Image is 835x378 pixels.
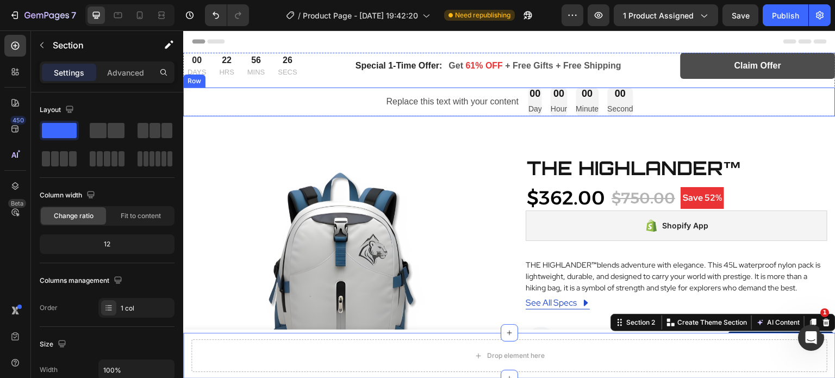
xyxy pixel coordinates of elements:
div: Claim Offer [551,29,598,42]
p: UNSTOPPABLE [378,299,468,309]
div: Beta [8,199,26,208]
p: Minute [393,72,416,85]
div: 00 [367,57,384,70]
div: Column width [40,188,97,203]
button: AI Content [571,286,619,299]
div: 00 [4,23,23,36]
button: 7 [4,4,81,26]
p: Hour [367,72,384,85]
p: Advanced [107,67,144,78]
div: 00 [393,57,416,70]
span: Product Page - [DATE] 19:42:20 [303,10,418,21]
div: Rich Text Editor. Editing area: main [202,63,337,80]
iframe: Design area [183,30,835,378]
span: Fit to content [121,211,161,221]
div: $750.00 [427,155,493,180]
div: Publish [772,10,799,21]
button: Secure Yours Now [545,301,650,346]
iframe: Intercom live chat [798,325,824,351]
p: MINS [64,36,82,47]
div: 56 [64,23,82,36]
div: $362.00 [342,155,423,180]
span: / [298,10,301,21]
div: 26 [95,23,114,36]
button: Save [722,4,758,26]
div: 12 [42,237,172,252]
p: Settings [54,67,84,78]
p: THE HIGHLANDER blends adventure with elegance. This 45L waterproof nylon pack is lightweight, dur... [342,230,637,262]
p: Day [345,72,359,85]
p: SECS [95,36,114,47]
span: 1 product assigned [623,10,694,21]
p: HRS [36,36,51,47]
div: Order [40,303,58,313]
div: Size [40,337,68,352]
div: Width [40,365,58,375]
div: Shopify App [479,189,526,202]
button: Publish [763,4,808,26]
p: Replace this text with your content [203,64,336,79]
span: Save [732,11,750,20]
div: Layout [40,103,76,117]
span: Change ratio [54,211,94,221]
span: 1 [820,308,829,317]
div: Undo/Redo [205,4,249,26]
div: 1 col [121,303,172,313]
div: Row [2,46,20,55]
div: See All Specs [342,266,394,279]
div: Section 2 [441,287,474,297]
p: DAYS [4,36,23,47]
p: Create Theme Section [494,287,564,297]
div: Drop element here [304,321,362,330]
button: 1 product assigned [614,4,718,26]
div: 00 [425,57,450,70]
strong: ™ [408,230,414,239]
span: + Free Gifts + Free Shipping [322,30,438,40]
p: 7 [71,9,76,22]
button: Claim Offer [497,22,652,48]
p: Section [53,39,142,52]
div: 450 [10,116,26,125]
div: 22 [36,23,51,36]
p: Second [425,72,450,85]
span: Need republishing [455,10,510,20]
span: 61% OFF [283,30,320,40]
h2: THE HIGHLANDER™ [342,125,644,150]
strong: Special 1-Time Offer: [172,30,259,40]
span: Get [266,30,281,40]
pre: Save 52% [497,157,541,178]
div: 00 [345,57,359,70]
div: Columns management [40,274,124,288]
a: See All Specs [342,266,407,279]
